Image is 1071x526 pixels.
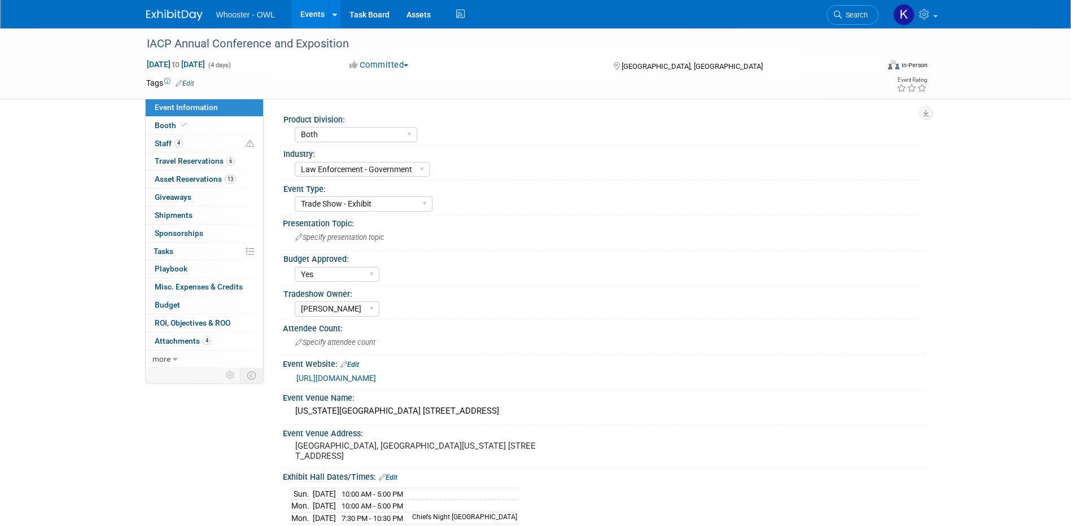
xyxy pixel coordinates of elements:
[155,300,180,309] span: Budget
[146,117,263,134] a: Booth
[283,111,920,125] div: Product Division:
[155,192,191,201] span: Giveaways
[203,336,211,345] span: 4
[346,59,413,71] button: Committed
[842,11,868,19] span: Search
[146,59,206,69] span: [DATE] [DATE]
[146,152,263,170] a: Travel Reservations6
[146,135,263,152] a: Staff4
[283,356,925,370] div: Event Website:
[155,318,230,327] span: ROI, Objectives & ROO
[146,170,263,188] a: Asset Reservations13
[897,77,927,83] div: Event Rating
[291,512,313,524] td: Mon.
[901,61,928,69] div: In-Person
[155,174,236,183] span: Asset Reservations
[143,34,862,54] div: IACP Annual Conference and Exposition
[155,139,183,148] span: Staff
[313,488,336,500] td: [DATE]
[146,296,263,314] a: Budget
[893,4,915,25] img: Kamila Castaneda
[155,121,189,130] span: Booth
[827,5,878,25] a: Search
[296,374,376,383] a: [URL][DOMAIN_NAME]
[283,215,925,229] div: Presentation Topic:
[146,10,203,21] img: ExhibitDay
[226,157,235,165] span: 6
[283,320,925,334] div: Attendee Count:
[240,368,263,383] td: Toggle Event Tabs
[146,332,263,350] a: Attachments4
[171,60,181,69] span: to
[295,338,375,347] span: Specify attendee count
[154,247,173,256] span: Tasks
[342,490,403,498] span: 10:00 AM - 5:00 PM
[146,225,263,242] a: Sponsorships
[225,175,236,183] span: 13
[176,80,194,87] a: Edit
[146,350,263,368] a: more
[146,77,194,89] td: Tags
[221,368,241,383] td: Personalize Event Tab Strip
[181,122,187,128] i: Booth reservation complete
[291,402,917,420] div: [US_STATE][GEOGRAPHIC_DATA] [STREET_ADDRESS]
[283,251,920,265] div: Budget Approved:
[283,286,920,300] div: Tradeshow Owner:
[155,229,203,238] span: Sponsorships
[152,354,171,363] span: more
[313,512,336,524] td: [DATE]
[342,514,403,523] span: 7:30 PM - 10:30 PM
[405,512,517,524] td: Chiefs Night [GEOGRAPHIC_DATA]
[146,243,263,260] a: Tasks
[295,233,384,242] span: Specify presentation topic
[174,139,183,147] span: 4
[342,502,403,510] span: 10:00 AM - 5:00 PM
[146,260,263,278] a: Playbook
[812,59,928,76] div: Event Format
[146,314,263,332] a: ROI, Objectives & ROO
[291,488,313,500] td: Sun.
[283,181,920,195] div: Event Type:
[155,103,218,112] span: Event Information
[888,60,899,69] img: Format-Inperson.png
[283,389,925,404] div: Event Venue Name:
[146,189,263,206] a: Giveaways
[146,207,263,224] a: Shipments
[246,139,254,149] span: Potential Scheduling Conflict -- at least one attendee is tagged in another overlapping event.
[283,468,925,483] div: Exhibit Hall Dates/Times:
[283,425,925,439] div: Event Venue Address:
[295,441,538,461] pre: [GEOGRAPHIC_DATA], [GEOGRAPHIC_DATA][US_STATE] [STREET_ADDRESS]
[313,500,336,512] td: [DATE]
[155,282,243,291] span: Misc. Expenses & Credits
[207,62,231,69] span: (4 days)
[155,211,193,220] span: Shipments
[155,264,187,273] span: Playbook
[340,361,359,369] a: Edit
[283,146,920,160] div: Industry:
[379,474,397,481] a: Edit
[155,156,235,165] span: Travel Reservations
[216,10,275,19] span: Whooster - OWL
[155,336,211,345] span: Attachments
[291,500,313,512] td: Mon.
[622,62,763,71] span: [GEOGRAPHIC_DATA], [GEOGRAPHIC_DATA]
[146,278,263,296] a: Misc. Expenses & Credits
[146,99,263,116] a: Event Information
